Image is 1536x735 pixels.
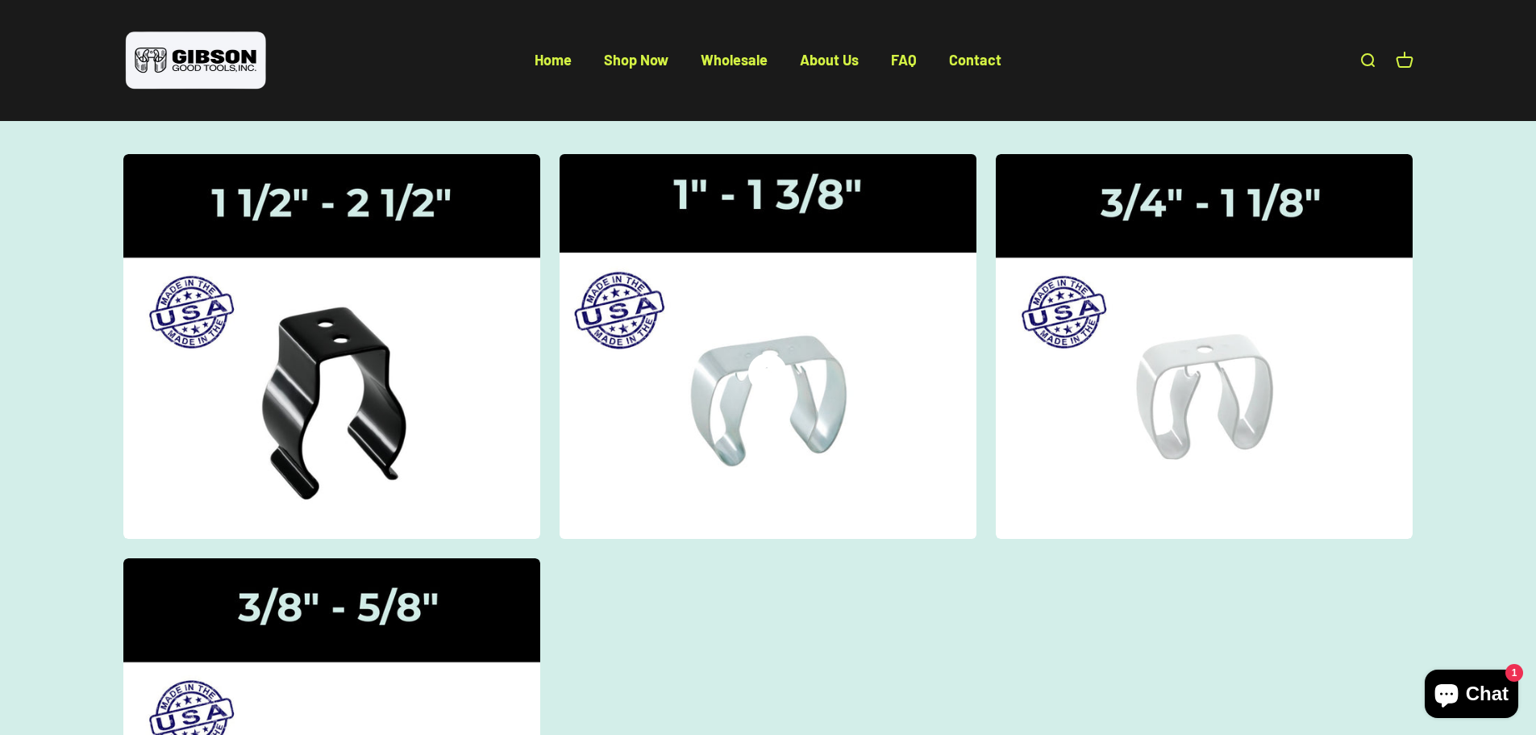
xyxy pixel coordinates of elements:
a: Contact [949,51,1001,69]
img: Gibson gripper clips one and a half inch to two and a half inches [123,154,540,540]
a: FAQ [891,51,917,69]
a: Shop Now [604,51,668,69]
inbox-online-store-chat: Shopify online store chat [1420,670,1523,722]
img: Gripper Clips | 3/4" - 1 1/8" [996,154,1413,540]
a: Home [535,51,572,69]
a: Wholesale [701,51,768,69]
img: Gripper Clips | 1" - 1 3/8" [547,142,989,550]
a: Gripper Clips | 1" - 1 3/8" [560,154,976,540]
a: About Us [800,51,859,69]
